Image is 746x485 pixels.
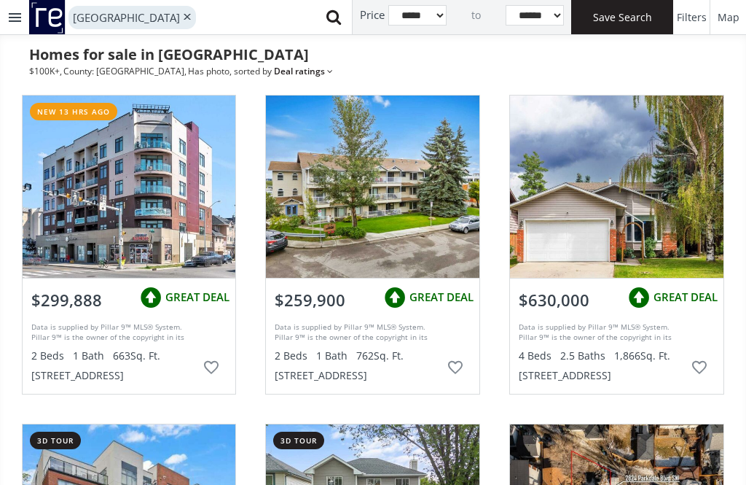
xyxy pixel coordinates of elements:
span: GREAT DEAL [165,290,229,305]
span: 663 Sq. Ft. [113,349,160,363]
span: GREAT DEAL [409,290,474,305]
div: 3d tour [30,432,81,449]
img: rating icon [380,283,409,312]
img: rating icon [136,283,165,312]
div: [STREET_ADDRESS] [275,368,440,383]
span: , sorted by [229,65,333,77]
span: Map [718,10,739,25]
span: $299,888 [31,289,102,311]
h1: Homes for sale in [GEOGRAPHIC_DATA] [29,44,309,65]
div: Data is supplied by Pillar 9™ MLS® System. Pillar 9™ is the owner of the copyright in its MLS® Sy... [519,322,684,344]
div: 3606 Erlton Court SW #105, Calgary, AB T2S 3A5 [266,96,479,278]
div: 3d tour [273,432,324,449]
span: 4 Beds [519,349,551,363]
span: County: [GEOGRAPHIC_DATA] , [63,65,186,77]
span: GREAT DEAL [653,290,718,305]
span: 1 Bath [316,349,348,363]
div: [STREET_ADDRESS] [519,368,684,383]
span: 2 Beds [275,349,307,363]
span: $630,000 [519,289,589,311]
a: new 13 hrs ago$299,888rating iconGREAT DEALData is supplied by Pillar 9™ MLS® System. Pillar 9™ i... [7,80,251,408]
span: Filters [677,10,707,25]
div: 108 13 Avenue NE #203, Calgary, AB T2E 7Z1 [23,96,236,278]
img: rating icon [624,283,653,312]
div: new 13 hrs ago [30,103,117,120]
span: 1 Bath [73,349,104,363]
span: Deal ratings [274,65,333,77]
div: [STREET_ADDRESS] [31,368,197,383]
span: to [471,8,481,23]
div: 36 Deermeade Road, Calgary, AB T2J 5Z5 [510,96,723,278]
span: $100K+ , [29,65,62,77]
span: Has photo [188,65,229,77]
div: Data is supplied by Pillar 9™ MLS® System. Pillar 9™ is the owner of the copyright in its MLS® Sy... [275,322,440,344]
span: 1,866 Sq. Ft. [614,349,670,363]
div: [GEOGRAPHIC_DATA] [68,6,196,29]
span: 2 Beds [31,349,64,363]
span: $259,900 [275,289,345,311]
a: $630,000rating iconGREAT DEALData is supplied by Pillar 9™ MLS® System. Pillar 9™ is the owner of... [495,80,739,408]
span: 2.5 Baths [560,349,605,363]
div: Data is supplied by Pillar 9™ MLS® System. Pillar 9™ is the owner of the copyright in its MLS® Sy... [31,322,197,344]
span: 762 Sq. Ft. [356,349,404,363]
span: Price [360,7,385,23]
a: $259,900rating iconGREAT DEALData is supplied by Pillar 9™ MLS® System. Pillar 9™ is the owner of... [251,80,495,408]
